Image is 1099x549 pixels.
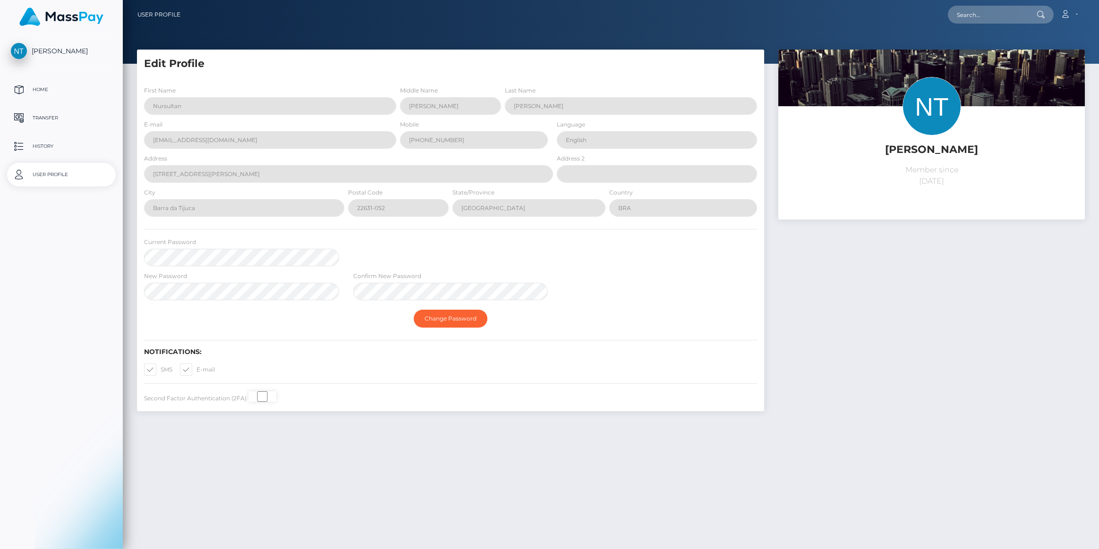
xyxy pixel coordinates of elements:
label: Middle Name [400,86,438,95]
label: State/Province [452,188,494,197]
img: MassPay [19,8,103,26]
label: E-mail [180,363,215,376]
label: Second Factor Authentication (2FA) [144,394,247,403]
label: SMS [144,363,172,376]
label: Address 2 [557,154,585,163]
p: Home [11,83,112,97]
button: Change Password [414,310,487,328]
p: Member since [DATE] [785,164,1078,187]
p: History [11,139,112,153]
a: History [7,135,116,158]
label: Postal Code [348,188,383,197]
h5: Edit Profile [144,57,757,71]
p: User Profile [11,168,112,182]
label: Confirm New Password [353,272,421,280]
label: Language [557,120,585,129]
p: Transfer [11,111,112,125]
label: Address [144,154,167,163]
a: Home [7,78,116,101]
img: ... [778,50,1085,254]
input: Search... [948,6,1037,24]
label: New Password [144,272,187,280]
h5: [PERSON_NAME] [785,143,1078,157]
label: E-mail [144,120,162,129]
label: Country [609,188,633,197]
h6: Notifications: [144,348,757,356]
label: Mobile [400,120,419,129]
label: First Name [144,86,176,95]
label: Last Name [505,86,536,95]
label: Current Password [144,238,196,246]
span: [PERSON_NAME] [7,47,116,55]
a: User Profile [137,5,180,25]
label: City [144,188,155,197]
a: User Profile [7,163,116,186]
a: Transfer [7,106,116,130]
